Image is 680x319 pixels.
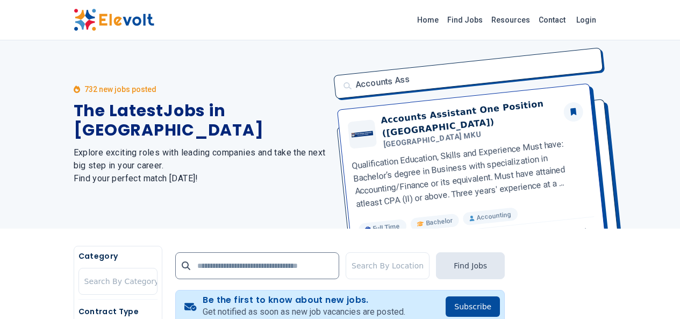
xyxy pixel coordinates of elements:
[203,306,405,318] p: Get notified as soon as new job vacancies are posted.
[74,9,154,31] img: Elevolt
[436,252,505,279] button: Find Jobs
[74,146,327,185] h2: Explore exciting roles with leading companies and take the next big step in your career. Find you...
[443,11,487,29] a: Find Jobs
[487,11,534,29] a: Resources
[74,101,327,140] h1: The Latest Jobs in [GEOGRAPHIC_DATA]
[570,9,603,31] a: Login
[203,295,405,306] h4: Be the first to know about new jobs.
[534,11,570,29] a: Contact
[78,251,158,261] h5: Category
[413,11,443,29] a: Home
[84,84,156,95] p: 732 new jobs posted
[446,296,500,317] button: Subscribe
[78,306,158,317] h5: Contract Type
